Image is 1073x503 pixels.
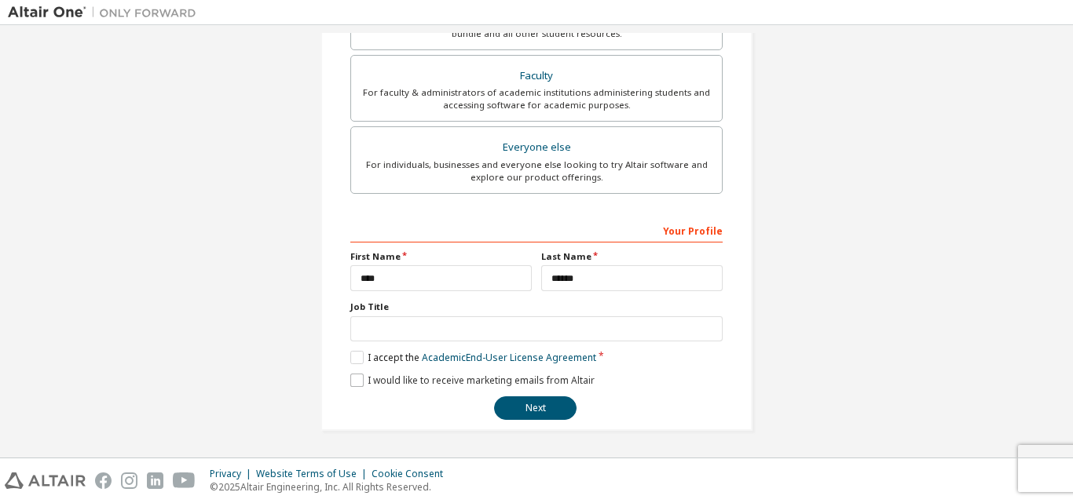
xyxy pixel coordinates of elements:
div: Everyone else [361,137,712,159]
label: First Name [350,250,532,263]
img: linkedin.svg [147,472,163,489]
img: instagram.svg [121,472,137,489]
img: youtube.svg [173,472,196,489]
label: Last Name [541,250,723,263]
img: Altair One [8,5,204,20]
div: Faculty [361,65,712,87]
div: For individuals, businesses and everyone else looking to try Altair software and explore our prod... [361,159,712,184]
label: I accept the [350,351,596,364]
div: Website Terms of Use [256,468,372,480]
p: © 2025 Altair Engineering, Inc. All Rights Reserved. [210,480,452,494]
button: Next [494,396,577,420]
a: Academic End-User License Agreement [422,351,596,364]
label: Job Title [350,301,723,313]
div: Your Profile [350,217,723,242]
div: For faculty & administrators of academic institutions administering students and accessing softwa... [361,86,712,111]
div: Privacy [210,468,256,480]
div: Cookie Consent [372,468,452,480]
label: I would like to receive marketing emails from Altair [350,374,595,387]
img: facebook.svg [95,472,112,489]
img: altair_logo.svg [5,472,86,489]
